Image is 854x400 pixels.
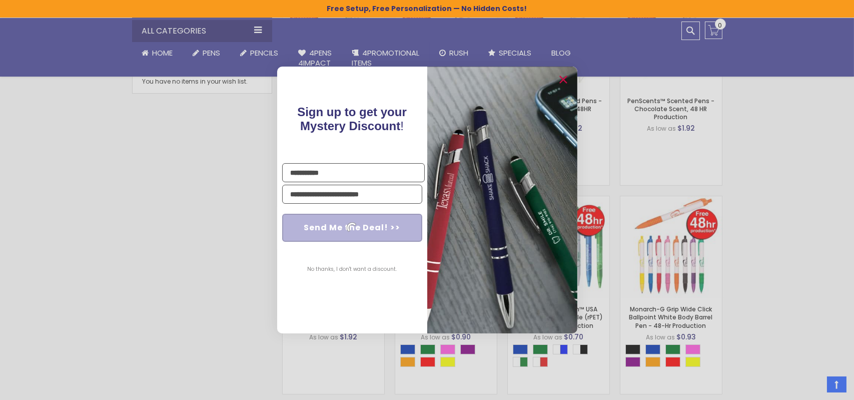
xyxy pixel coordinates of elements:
[771,373,854,400] iframe: Google Customer Reviews
[302,257,402,282] button: No thanks, I don't want a discount.
[297,105,407,133] span: Sign up to get your Mystery Discount
[282,214,422,242] button: Send Me the Deal! >>
[297,105,407,133] span: !
[555,72,571,88] button: Close dialog
[427,67,577,333] img: pop-up-image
